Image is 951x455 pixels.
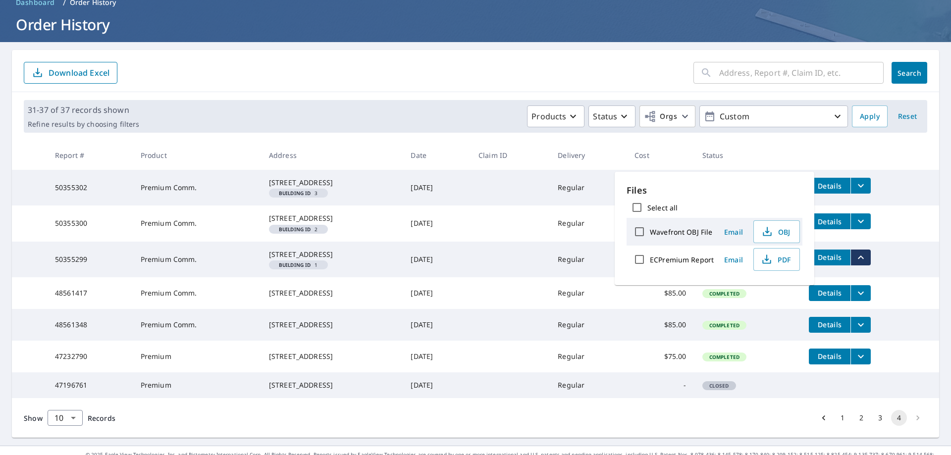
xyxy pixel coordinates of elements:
span: 1 [273,262,324,267]
span: Email [722,255,745,264]
div: 10 [48,404,83,432]
label: Select all [647,203,678,212]
span: Apply [860,110,880,123]
div: [STREET_ADDRESS] [269,352,395,361]
div: [STREET_ADDRESS] [269,320,395,330]
th: Report # [47,141,133,170]
span: Details [815,320,845,329]
td: Premium Comm. [133,170,261,205]
td: Regular [550,170,627,205]
button: filesDropdownBtn-47232790 [850,349,871,364]
th: Date [403,141,471,170]
span: Details [815,181,845,191]
td: [DATE] [403,170,471,205]
span: Completed [703,322,745,329]
td: Regular [550,372,627,398]
div: [STREET_ADDRESS] [269,250,395,259]
td: Premium [133,341,261,372]
td: [DATE] [403,205,471,241]
button: Email [718,252,749,267]
input: Address, Report #, Claim ID, etc. [719,59,884,87]
p: Files [627,184,802,197]
span: Details [815,288,845,298]
div: Show 10 records [48,410,83,426]
button: Search [892,62,927,84]
p: Download Excel [49,67,109,78]
td: Regular [550,341,627,372]
td: $75.00 [627,341,694,372]
td: Premium Comm. [133,205,261,241]
th: Cost [627,141,694,170]
td: $85.00 [627,309,694,341]
span: Records [88,413,115,423]
td: Regular [550,309,627,341]
td: Premium Comm. [133,277,261,309]
th: Delivery [550,141,627,170]
em: Building ID [279,262,311,267]
em: Building ID [279,191,311,196]
button: Custom [699,105,848,127]
em: Building ID [279,227,311,232]
p: Status [593,110,617,122]
p: Refine results by choosing filters [28,120,139,129]
td: Premium [133,372,261,398]
td: 50355300 [47,205,133,241]
button: detailsBtn-50355302 [809,178,850,194]
th: Claim ID [471,141,550,170]
button: Orgs [639,105,695,127]
span: Show [24,413,43,423]
button: Products [527,105,584,127]
span: Details [815,253,845,262]
button: filesDropdownBtn-50355300 [850,213,871,229]
button: detailsBtn-50355300 [809,213,850,229]
button: detailsBtn-47232790 [809,349,850,364]
td: $85.00 [627,170,694,205]
span: PDF [760,253,792,265]
span: OBJ [760,226,792,238]
button: Go to page 1 [835,410,850,426]
td: Premium Comm. [133,309,261,341]
td: 48561348 [47,309,133,341]
button: detailsBtn-50355299 [809,250,850,265]
button: Download Excel [24,62,117,84]
h1: Order History [12,14,939,35]
p: Products [531,110,566,122]
button: Apply [852,105,888,127]
td: 50355299 [47,242,133,277]
span: 2 [273,227,324,232]
button: filesDropdownBtn-50355302 [850,178,871,194]
button: PDF [753,248,800,271]
label: ECPremium Report [650,255,714,264]
nav: pagination navigation [814,410,927,426]
button: filesDropdownBtn-48561417 [850,285,871,301]
span: Reset [896,110,919,123]
span: Closed [703,382,735,389]
td: Regular [550,205,627,241]
td: Regular [550,242,627,277]
th: Status [694,141,801,170]
th: Address [261,141,403,170]
span: Details [815,217,845,226]
td: - [627,372,694,398]
div: [STREET_ADDRESS] [269,288,395,298]
button: Email [718,224,749,240]
p: 31-37 of 37 records shown [28,104,139,116]
button: page 4 [891,410,907,426]
td: 47196761 [47,372,133,398]
button: detailsBtn-48561348 [809,317,850,333]
td: [DATE] [403,309,471,341]
button: OBJ [753,220,800,243]
span: Completed [703,290,745,297]
td: 47232790 [47,341,133,372]
span: Details [815,352,845,361]
div: [STREET_ADDRESS] [269,380,395,390]
td: [DATE] [403,341,471,372]
td: Premium Comm. [133,242,261,277]
button: Go to page 2 [853,410,869,426]
span: Completed [703,354,745,360]
td: [DATE] [403,242,471,277]
button: Reset [892,105,923,127]
button: Go to previous page [816,410,832,426]
button: filesDropdownBtn-50355299 [850,250,871,265]
td: [DATE] [403,277,471,309]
